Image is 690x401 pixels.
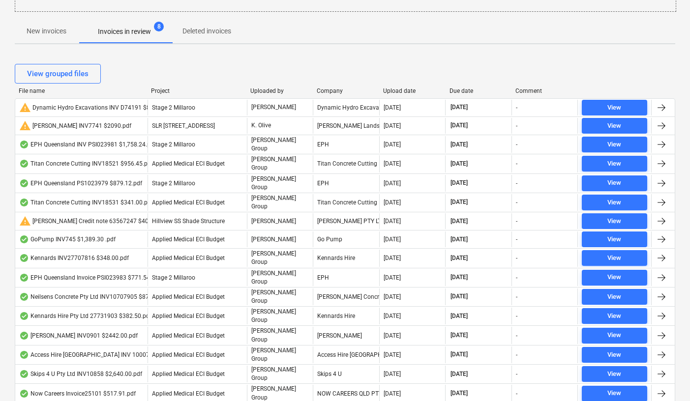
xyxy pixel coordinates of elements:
[251,250,309,266] p: [PERSON_NAME] Group
[582,308,647,324] button: View
[313,327,379,344] div: [PERSON_NAME]
[607,197,621,208] div: View
[19,293,29,301] div: OCR finished
[516,122,517,129] div: -
[152,180,195,187] span: Stage 2 Millaroo
[152,351,225,358] span: Applied Medical ECI Budget
[582,175,647,191] button: View
[516,104,517,111] div: -
[152,160,225,167] span: Applied Medical ECI Budget
[313,308,379,324] div: Kennards Hire
[19,102,31,114] span: warning
[384,255,401,261] div: [DATE]
[152,141,195,148] span: Stage 2 Millaroo
[582,289,647,305] button: View
[607,102,621,114] div: View
[516,351,517,358] div: -
[582,100,647,115] button: View
[607,177,621,189] div: View
[515,87,574,94] div: Comment
[152,236,225,243] span: Applied Medical ECI Budget
[516,255,517,261] div: -
[313,194,379,211] div: Titan Concrete Cutting
[450,217,469,226] span: [DATE]
[607,158,621,170] div: View
[450,141,469,149] span: [DATE]
[313,155,379,172] div: Titan Concrete Cutting
[384,293,401,300] div: [DATE]
[607,253,621,264] div: View
[152,313,225,319] span: Applied Medical ECI Budget
[152,122,215,129] span: SLR 2 Millaroo Drive
[19,102,176,114] div: Dynamic Hydro Excavations INV D74191 $825.99.pdf
[251,288,309,305] p: [PERSON_NAME] Group
[313,136,379,153] div: EPH
[582,366,647,382] button: View
[607,120,621,132] div: View
[582,213,647,229] button: View
[152,390,225,397] span: Applied Medical ECI Budget
[19,351,29,359] div: OCR finished
[152,332,225,339] span: Applied Medical ECI Budget
[152,274,195,281] span: Stage 2 Millaroo
[516,180,517,187] div: -
[384,371,401,377] div: [DATE]
[19,199,29,206] div: OCR finished
[450,235,469,244] span: [DATE]
[317,87,375,94] div: Company
[313,288,379,305] div: [PERSON_NAME] Concrete
[19,215,171,227] div: [PERSON_NAME] Credit note 63567247 $409.24.pdf
[384,332,401,339] div: [DATE]
[516,160,517,167] div: -
[607,388,621,399] div: View
[582,347,647,363] button: View
[607,330,621,341] div: View
[384,390,401,397] div: [DATE]
[19,312,29,320] div: OCR finished
[384,141,401,148] div: [DATE]
[516,218,517,225] div: -
[450,370,469,378] span: [DATE]
[582,328,647,344] button: View
[607,369,621,380] div: View
[450,389,469,398] span: [DATE]
[383,87,442,94] div: Upload date
[450,331,469,340] span: [DATE]
[516,332,517,339] div: -
[607,291,621,303] div: View
[152,293,225,300] span: Applied Medical ECI Budget
[251,346,309,363] p: [PERSON_NAME] Group
[250,87,309,94] div: Uploaded by
[450,350,469,359] span: [DATE]
[607,234,621,245] div: View
[516,371,517,377] div: -
[152,371,225,377] span: Applied Medical ECI Budget
[641,354,690,401] div: Chat Widget
[516,313,517,319] div: -
[251,155,309,172] p: [PERSON_NAME] Group
[313,269,379,286] div: EPH
[384,313,401,319] div: [DATE]
[384,104,401,111] div: [DATE]
[582,195,647,210] button: View
[384,274,401,281] div: [DATE]
[19,351,204,359] div: Access Hire [GEOGRAPHIC_DATA] INV 1000708690 $1326.73.pdf
[251,136,309,153] p: [PERSON_NAME] Group
[251,235,296,244] p: [PERSON_NAME]
[251,217,296,226] p: [PERSON_NAME]
[384,160,401,167] div: [DATE]
[313,100,379,115] div: Dynamic Hydro Excavations
[582,118,647,134] button: View
[19,87,143,94] div: File name
[582,156,647,172] button: View
[98,27,151,37] p: Invoices in review
[450,87,508,94] div: Due date
[19,370,142,378] div: Skips 4 U Pty Ltd INV10858 $2,640.00.pdf
[313,231,379,247] div: Go Pump
[154,22,164,31] span: 8
[313,366,379,382] div: Skips 4 U
[19,332,138,340] div: [PERSON_NAME] INV0901 $2442.00.pdf
[607,139,621,150] div: View
[384,199,401,206] div: [DATE]
[19,235,29,243] div: OCR finished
